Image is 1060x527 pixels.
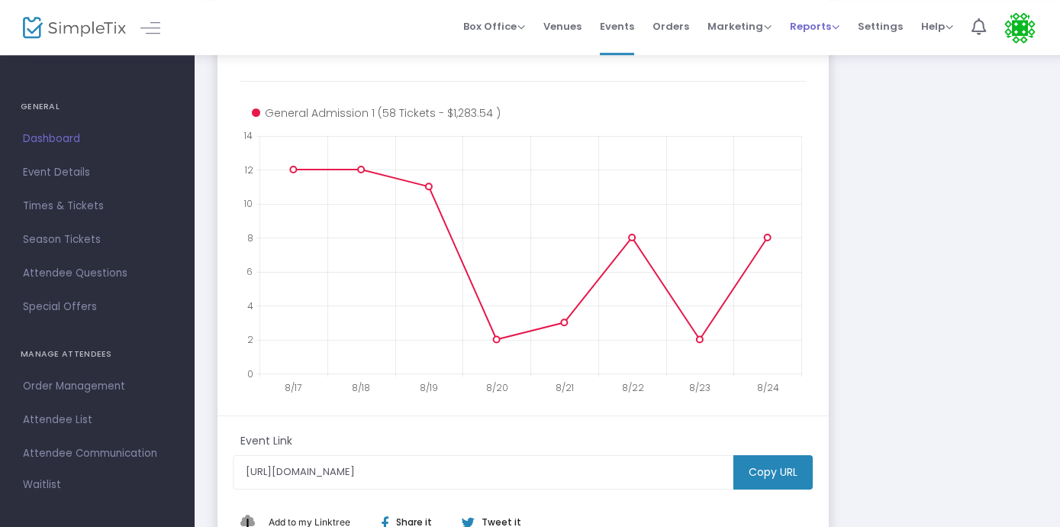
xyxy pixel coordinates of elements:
[244,163,253,176] text: 12
[23,410,172,430] span: Attendee List
[23,297,172,317] span: Special Offers
[790,19,839,34] span: Reports
[21,92,174,122] h4: GENERAL
[247,299,253,312] text: 4
[247,231,253,244] text: 8
[486,381,508,394] text: 8/20
[21,339,174,370] h4: MANAGE ATTENDEES
[352,381,370,394] text: 8/18
[23,230,172,250] span: Season Tickets
[285,381,301,394] text: 8/17
[921,19,953,34] span: Help
[707,19,772,34] span: Marketing
[243,129,253,142] text: 14
[240,433,292,449] m-panel-subtitle: Event Link
[23,196,172,216] span: Times & Tickets
[652,7,689,46] span: Orders
[23,129,172,149] span: Dashboard
[246,265,253,278] text: 6
[23,163,172,183] span: Event Details
[23,263,172,283] span: Attendee Questions
[23,377,172,396] span: Order Management
[858,7,903,46] span: Settings
[23,477,61,493] span: Waitlist
[600,7,634,46] span: Events
[420,381,438,394] text: 8/19
[247,367,253,380] text: 0
[757,381,779,394] text: 8/24
[243,197,253,210] text: 10
[689,381,710,394] text: 8/23
[23,444,172,464] span: Attendee Communication
[622,381,644,394] text: 8/22
[247,333,253,346] text: 2
[543,7,582,46] span: Venues
[556,381,574,394] text: 8/21
[733,455,813,490] m-button: Copy URL
[463,19,525,34] span: Box Office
